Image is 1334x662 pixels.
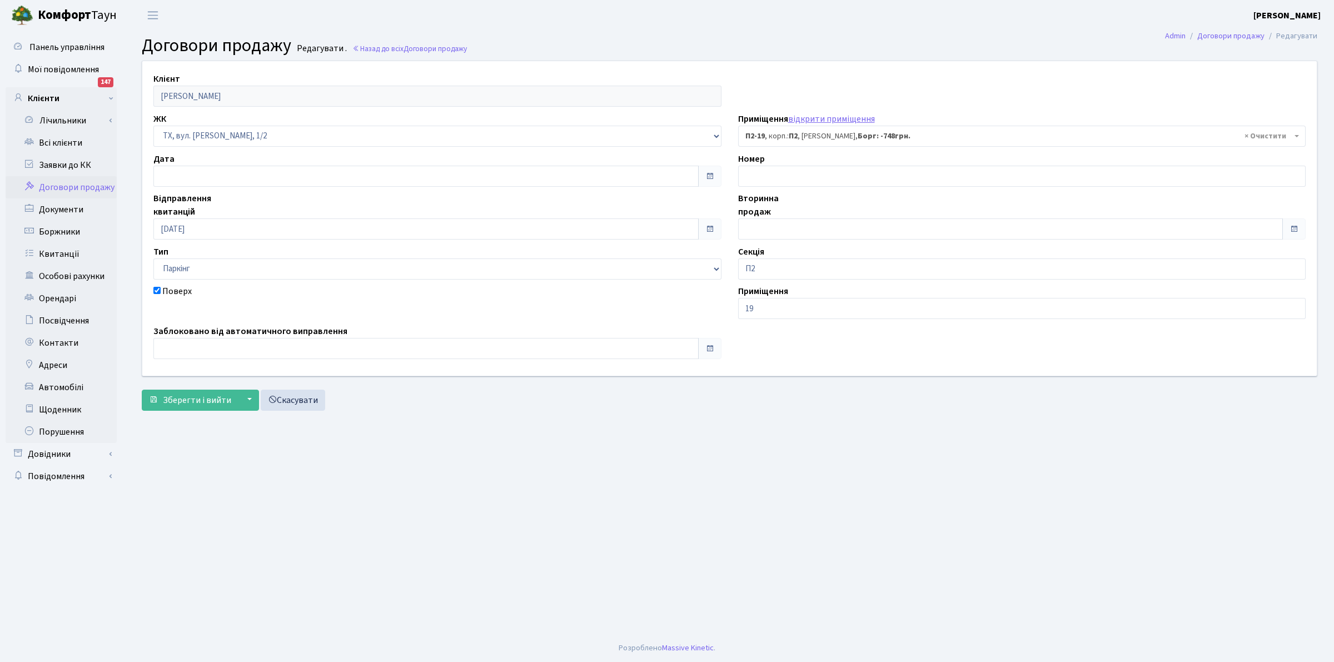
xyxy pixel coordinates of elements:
[6,310,117,332] a: Посвідчення
[738,112,875,126] label: Приміщення
[11,4,33,27] img: logo.png
[6,399,117,421] a: Щоденник
[6,198,117,221] a: Документи
[153,192,211,218] label: Відправлення квитанцій
[1253,9,1321,22] a: [PERSON_NAME]
[738,126,1306,147] span: <b>П2-19</b>, корп.: <b>П2</b>, Бутенко Владислав Володимирович, <b>Борг: -748грн.</b>
[738,245,764,258] label: Секція
[153,112,166,126] label: ЖК
[6,176,117,198] a: Договори продажу
[142,33,291,58] span: Договори продажу
[6,154,117,176] a: Заявки до КК
[788,113,875,125] a: відкрити приміщення
[6,221,117,243] a: Боржники
[13,109,117,132] a: Лічильники
[1148,24,1334,48] nav: breadcrumb
[738,152,765,166] label: Номер
[6,332,117,354] a: Контакти
[153,325,347,338] label: Заблоковано від автоматичного виправлення
[295,43,347,54] small: Редагувати .
[6,58,117,81] a: Мої повідомлення147
[6,376,117,399] a: Автомобілі
[858,131,910,142] b: Борг: -748грн.
[6,287,117,310] a: Орендарі
[789,131,798,142] b: П2
[738,285,788,298] label: Приміщення
[28,63,99,76] span: Мої повідомлення
[6,265,117,287] a: Особові рахунки
[163,394,231,406] span: Зберегти і вийти
[38,6,91,24] b: Комфорт
[1197,30,1265,42] a: Договори продажу
[745,131,765,142] b: П2-19
[6,132,117,154] a: Всі клієнти
[745,131,1292,142] span: <b>П2-19</b>, корп.: <b>П2</b>, Бутенко Владислав Володимирович, <b>Борг: -748грн.</b>
[98,77,113,87] div: 147
[352,43,467,54] a: Назад до всіхДоговори продажу
[6,354,117,376] a: Адреси
[142,390,238,411] button: Зберегти і вийти
[6,465,117,487] a: Повідомлення
[6,36,117,58] a: Панель управління
[619,642,715,654] div: Розроблено .
[162,285,192,298] label: Поверх
[1245,131,1286,142] span: Видалити всі елементи
[139,6,167,24] button: Переключити навігацію
[153,72,180,86] label: Клієнт
[6,87,117,109] a: Клієнти
[6,421,117,443] a: Порушення
[29,41,104,53] span: Панель управління
[404,43,467,54] span: Договори продажу
[38,6,117,25] span: Таун
[1265,30,1317,42] li: Редагувати
[738,192,779,218] label: Вторинна продаж
[261,390,325,411] a: Скасувати
[1165,30,1186,42] a: Admin
[153,152,175,166] label: Дата
[153,245,168,258] label: Тип
[662,642,714,654] a: Massive Kinetic
[6,443,117,465] a: Довідники
[6,243,117,265] a: Квитанції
